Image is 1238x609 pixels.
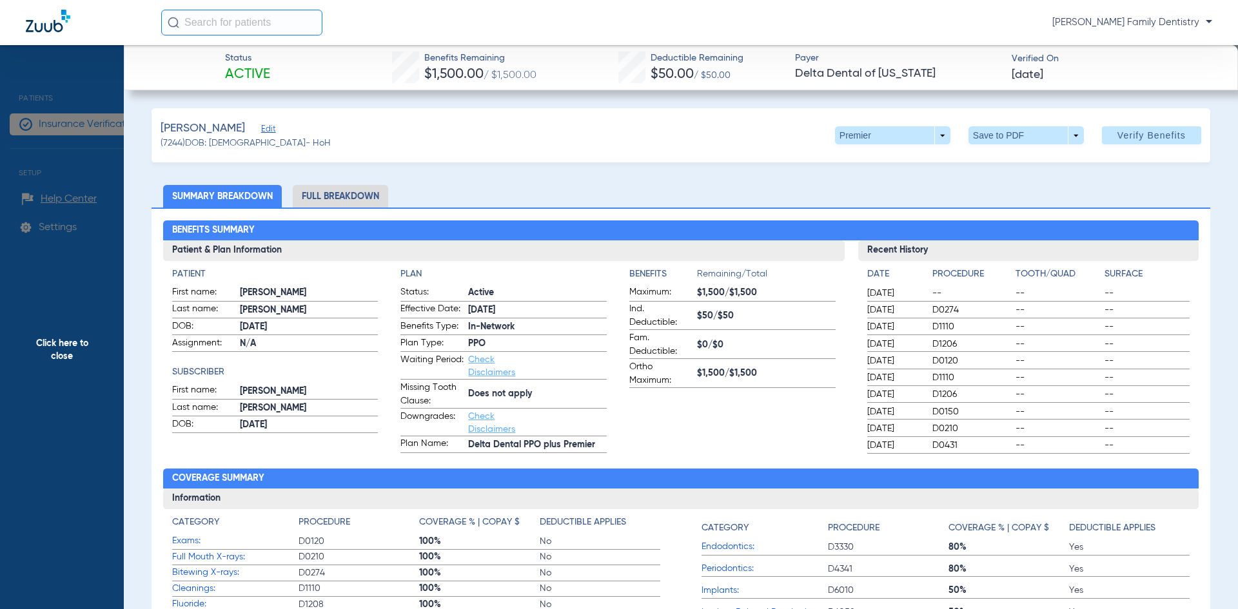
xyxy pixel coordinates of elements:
h4: Plan [400,267,607,281]
span: -- [1016,405,1101,418]
button: Save to PDF [968,126,1084,144]
span: $50.00 [651,68,694,81]
span: [DATE] [1012,67,1043,83]
span: 100% [419,535,540,548]
button: Verify Benefits [1102,126,1201,144]
span: [DATE] [867,439,921,452]
span: -- [1105,338,1190,351]
img: Zuub Logo [26,10,70,32]
h4: Subscriber [172,365,378,379]
a: Check Disclaimers [468,355,515,377]
span: Exams: [172,534,299,548]
span: D3330 [828,541,948,554]
span: D0274 [932,304,1011,316]
span: D0431 [932,439,1011,452]
h3: Recent History [858,240,1199,261]
span: In-Network [468,320,607,334]
h4: Procedure [828,521,879,535]
span: Fam. Deductible: [629,331,693,358]
span: -- [932,287,1011,300]
span: 100% [419,566,540,579]
h4: Date [867,267,921,281]
app-breakdown-title: Procedure [299,516,419,534]
span: [PERSON_NAME] [240,286,378,300]
span: [DATE] [867,371,921,384]
h4: Procedure [932,267,1011,281]
span: D6010 [828,584,948,597]
span: Remaining/Total [697,267,836,285]
span: [DATE] [240,320,378,334]
app-breakdown-title: Deductible Applies [1069,516,1190,539]
span: D0210 [299,550,419,563]
span: Yes [1069,584,1190,597]
span: -- [1016,439,1101,452]
h4: Benefits [629,267,697,281]
li: Summary Breakdown [163,185,282,208]
span: No [540,566,660,579]
span: D0210 [932,422,1011,435]
span: [DATE] [867,304,921,316]
span: -- [1016,304,1101,316]
span: Periodontics: [702,562,828,575]
li: Full Breakdown [293,185,388,208]
span: D0120 [299,535,419,548]
app-breakdown-title: Coverage % | Copay $ [419,516,540,534]
span: 50% [948,584,1069,597]
span: 100% [419,582,540,595]
span: -- [1105,388,1190,401]
span: D0274 [299,566,419,579]
span: Plan Type: [400,336,464,352]
span: Benefits Type: [400,320,464,335]
app-breakdown-title: Procedure [932,267,1011,285]
span: No [540,535,660,548]
span: Plan Name: [400,437,464,452]
span: 100% [419,550,540,563]
span: Benefits Remaining [424,52,536,65]
span: -- [1105,405,1190,418]
span: [PERSON_NAME] [240,385,378,398]
h4: Patient [172,267,378,281]
span: D0150 [932,405,1011,418]
h4: Coverage % | Copay $ [948,521,1049,535]
span: Downgrades: [400,410,464,436]
span: Active [468,286,607,300]
h4: Surface [1105,267,1190,281]
span: / $1,500.00 [484,70,536,81]
span: Deductible Remaining [651,52,743,65]
span: [DATE] [240,418,378,432]
app-breakdown-title: Category [172,516,299,534]
span: DOB: [172,418,235,433]
span: D1110 [299,582,419,595]
span: 80% [948,541,1069,554]
span: [DATE] [867,405,921,418]
span: [PERSON_NAME] [240,401,378,415]
span: Effective Date: [400,302,464,318]
span: Bitewing X-rays: [172,566,299,579]
span: Waiting Period: [400,353,464,379]
span: PPO [468,337,607,351]
span: D1110 [932,371,1011,384]
span: Assignment: [172,336,235,352]
span: Verify Benefits [1117,130,1186,140]
span: Payer [795,52,1001,65]
span: [DATE] [867,287,921,300]
span: -- [1105,439,1190,452]
span: D1110 [932,320,1011,333]
span: -- [1016,287,1101,300]
app-breakdown-title: Benefits [629,267,697,285]
span: (7244) DOB: [DEMOGRAPHIC_DATA] - HoH [161,137,331,150]
span: -- [1105,304,1190,316]
h4: Category [172,516,219,529]
span: $50/$50 [697,309,836,323]
span: [DATE] [867,354,921,367]
span: Yes [1069,563,1190,575]
h4: Deductible Applies [1069,521,1155,535]
span: -- [1105,354,1190,367]
span: First name: [172,285,235,301]
span: D0120 [932,354,1011,367]
span: Cleanings: [172,582,299,595]
span: Status [225,52,270,65]
app-breakdown-title: Date [867,267,921,285]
